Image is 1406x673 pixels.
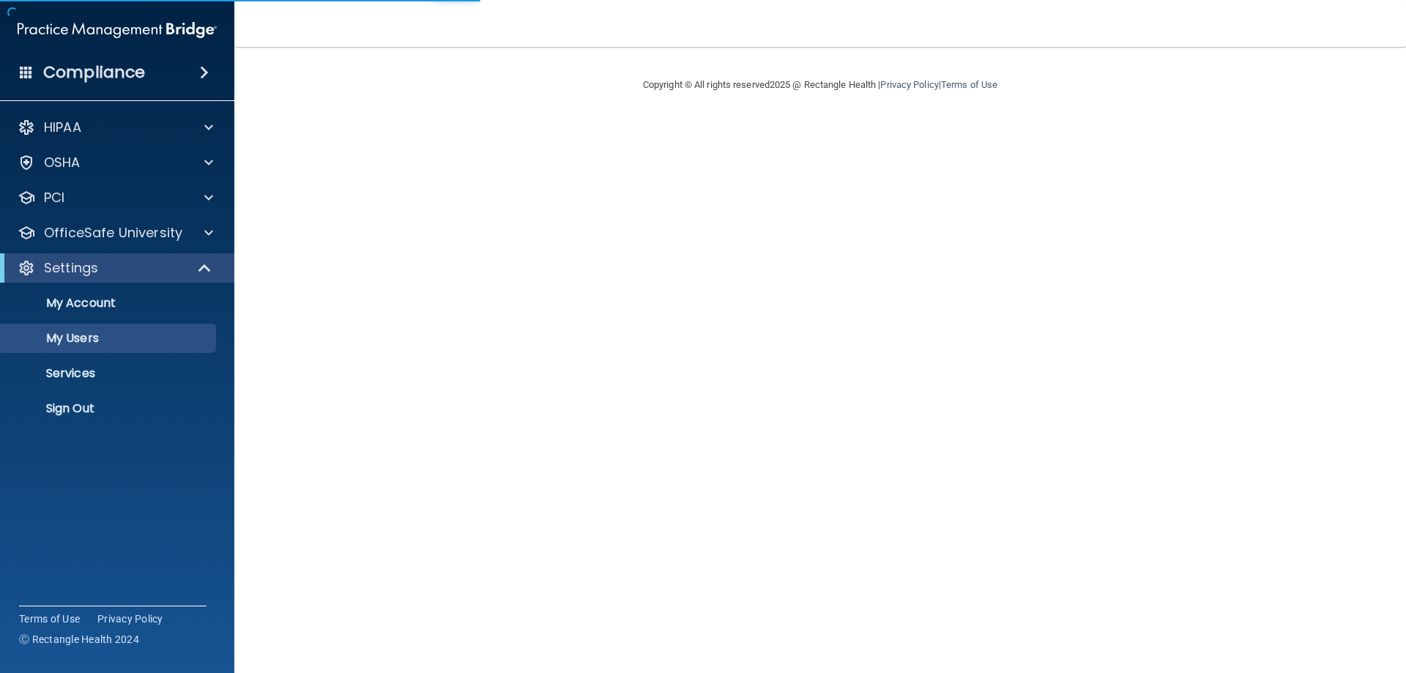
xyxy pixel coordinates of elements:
p: Settings [44,259,98,277]
img: PMB logo [18,15,217,45]
p: Services [10,366,209,381]
a: HIPAA [18,119,213,136]
a: Settings [18,259,212,277]
span: Ⓒ Rectangle Health 2024 [19,632,139,647]
a: OfficeSafe University [18,224,213,242]
a: Privacy Policy [97,611,163,626]
p: My Users [10,331,209,346]
a: Privacy Policy [880,79,938,90]
p: OSHA [44,154,81,171]
a: OSHA [18,154,213,171]
p: Sign Out [10,401,209,416]
div: Copyright © All rights reserved 2025 @ Rectangle Health | | [553,62,1087,108]
p: My Account [10,296,209,311]
p: PCI [44,189,64,207]
a: PCI [18,189,213,207]
a: Terms of Use [941,79,997,90]
h4: Compliance [43,62,145,83]
a: Terms of Use [19,611,80,626]
p: HIPAA [44,119,81,136]
p: OfficeSafe University [44,224,182,242]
